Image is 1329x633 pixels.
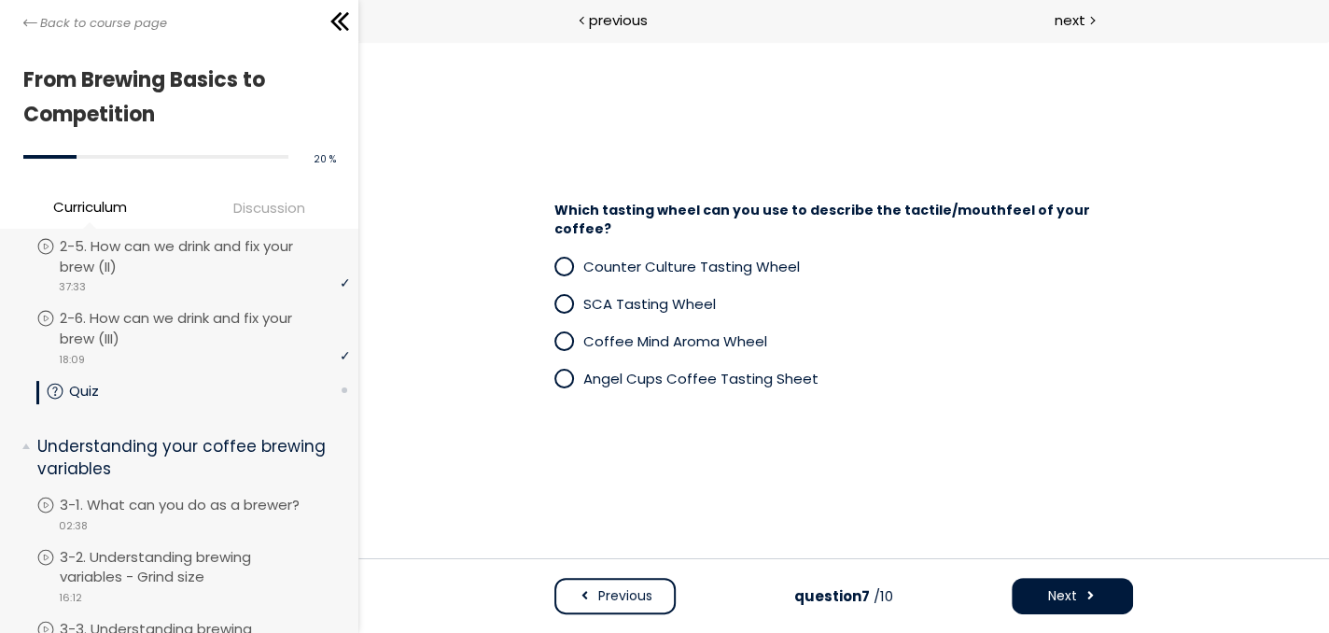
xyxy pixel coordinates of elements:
[40,14,167,33] span: Back to course page
[196,160,732,197] span: Which tasting wheel can you use to describe the tactile/mouthfeel of your coffee?
[503,545,511,565] span: 7
[690,545,719,565] span: Next
[23,63,326,133] h1: From Brewing Basics to Competition
[69,381,136,401] p: Quiz
[436,545,511,565] span: question
[60,236,349,277] p: 2-5. How can we drink and fix your brew (II)
[59,352,85,368] span: 18:09
[225,290,409,310] span: Coffee Mind Aroma Wheel
[53,196,127,218] span: Curriculum
[515,545,535,565] span: /10
[225,328,460,347] span: Angel Cups Coffee Tasting Sheet
[59,279,86,295] span: 37:33
[37,435,335,481] p: Understanding your coffee brewing variables
[196,537,317,573] button: Previous
[225,216,441,235] span: Counter Culture Tasting Wheel
[60,308,349,349] p: 2-6. How can we drink and fix your brew (III)
[240,545,294,565] span: Previous
[653,537,775,573] button: Next
[233,197,305,218] span: Discussion
[313,152,335,166] span: 20 %
[225,253,357,273] span: SCA Tasting Wheel
[589,9,648,31] span: previous
[1055,9,1085,31] span: next
[23,14,167,33] a: Back to course page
